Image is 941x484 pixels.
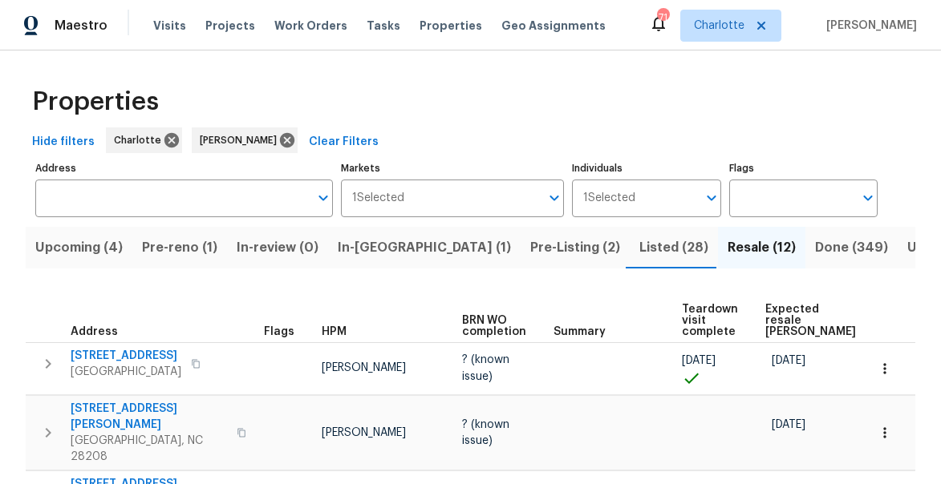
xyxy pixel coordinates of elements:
button: Open [543,187,566,209]
span: [DATE] [772,355,805,366]
span: BRN WO completion [462,315,526,337]
span: [GEOGRAPHIC_DATA] [71,364,181,380]
label: Flags [729,163,878,173]
span: Tasks [367,20,400,31]
button: Clear Filters [302,127,385,157]
button: Open [312,187,335,209]
div: 71 [657,10,668,26]
span: [STREET_ADDRESS] [71,348,181,364]
span: Charlotte [694,18,744,34]
span: 1 Selected [583,192,635,205]
span: Properties [420,18,482,34]
span: Charlotte [114,132,168,148]
span: Hide filters [32,132,95,152]
span: Done (349) [815,236,888,259]
span: Summary [554,326,606,337]
button: Open [700,187,723,209]
button: Open [857,187,879,209]
span: 1 Selected [352,192,404,205]
button: Hide filters [26,127,101,157]
span: [DATE] [772,419,805,430]
span: [STREET_ADDRESS][PERSON_NAME] [71,401,227,433]
div: Charlotte [106,127,182,153]
label: Markets [341,163,564,173]
span: [PERSON_NAME] [322,427,406,438]
span: [PERSON_NAME] [820,18,917,34]
span: Properties [32,94,159,110]
div: [PERSON_NAME] [192,127,298,153]
span: Resale (12) [728,236,796,259]
label: Address [35,163,333,173]
span: Pre-Listing (2) [530,236,620,259]
span: In-review (0) [237,236,318,259]
span: Projects [205,18,255,34]
label: Individuals [572,163,720,173]
span: Visits [153,18,186,34]
span: In-[GEOGRAPHIC_DATA] (1) [338,236,511,259]
span: Address [71,326,118,337]
span: Upcoming (4) [35,236,123,259]
span: HPM [322,326,347,337]
span: Listed (28) [639,236,708,259]
span: Maestro [55,18,107,34]
span: [DATE] [682,355,716,366]
span: [GEOGRAPHIC_DATA], NC 28208 [71,433,227,465]
span: Pre-reno (1) [142,236,217,259]
span: [PERSON_NAME] [322,362,406,373]
span: Flags [264,326,294,337]
span: Work Orders [274,18,347,34]
span: [PERSON_NAME] [200,132,283,148]
span: Expected resale [PERSON_NAME] [765,304,856,337]
span: ? (known issue) [462,419,509,446]
span: Clear Filters [309,132,379,152]
span: ? (known issue) [462,354,509,381]
span: Geo Assignments [501,18,606,34]
span: Teardown visit complete [682,304,738,337]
